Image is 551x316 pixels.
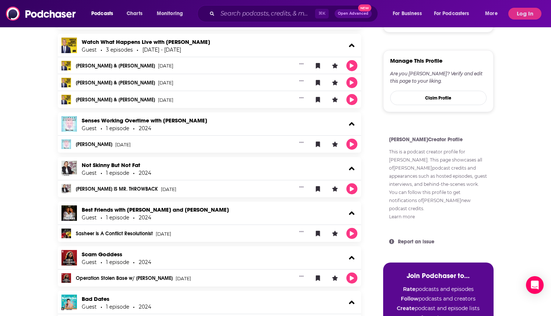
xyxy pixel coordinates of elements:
button: Play [346,60,357,71]
img: Scam Goddess [61,250,77,265]
button: Play [346,228,357,239]
button: open menu [388,8,431,20]
img: Mindy Kaling & Adam Pally [61,78,71,87]
button: Claim Profile [390,91,487,105]
button: Play [346,272,357,284]
strong: Create [397,305,415,312]
button: Bookmark Episode [312,228,324,239]
button: Play [346,183,357,194]
span: Open Advanced [338,12,368,15]
a: Sasheer Is A Conflict Resolutionist [76,231,153,236]
span: New [358,4,371,11]
a: Watch What Happens Live with Andy Cohen [82,38,210,45]
button: Leave a Rating [329,228,340,239]
button: Play [346,77,357,88]
span: [DATE] [115,142,131,147]
input: Search podcasts, credits, & more... [218,8,315,20]
a: Senses Working Overtime with David Cross [82,117,207,124]
div: Are you [PERSON_NAME]? Verify and edit this page to your liking. [390,70,487,85]
div: Guest 1 episode 2024 [82,215,151,220]
button: open menu [86,8,123,20]
button: Leave a Rating [329,183,340,194]
button: Open AdvancedNew [335,9,372,18]
img: Podchaser - Follow, Share and Rate Podcasts [6,7,77,21]
span: Monitoring [157,8,183,19]
img: Senses Working Overtime with David Cross [61,116,77,132]
button: open menu [480,8,507,20]
p: This is a podcast creator profile for . This page showcases all of [PERSON_NAME] podcast credits ... [389,148,488,221]
h3: Manage This Profile [390,57,442,64]
button: Show More Button [296,60,307,67]
span: [DATE] [158,97,173,103]
strong: Rate [403,286,416,292]
span: [DATE] [158,80,173,86]
button: Bookmark Episode [312,60,324,71]
span: ⌘ K [315,9,329,18]
li: podcasts and episodes [391,286,486,292]
a: [PERSON_NAME] IS MR. THROWBACK [76,187,158,192]
button: Bookmark Episode [312,272,324,284]
button: Bookmark Episode [312,139,324,150]
button: open menu [429,8,480,20]
li: podcast and episode lists [391,305,486,312]
button: open menu [152,8,193,20]
a: [PERSON_NAME] [76,142,112,147]
div: Guest 1 episode 2024 [82,170,151,176]
button: Bookmark Episode [312,77,324,88]
a: Charts [122,8,147,20]
span: Charts [127,8,142,19]
div: Guest 3 episodes [DATE] - [DATE] [82,47,181,53]
button: Leave a Rating [329,139,340,150]
button: Show More Button [296,77,307,84]
button: Report an issue [389,239,488,245]
button: Leave a Rating [329,77,340,88]
button: Leave a Rating [329,94,340,105]
strong: Follow [401,295,418,302]
div: Guest 1 episode 2024 [82,259,151,265]
button: Show More Button [296,183,307,191]
button: Bookmark Episode [312,183,324,194]
button: Bookmark Episode [312,94,324,105]
a: Best Friends with Nicole Byer and Sasheer Zamata [82,206,229,213]
img: Meredith Marks & Adam Pally [61,61,71,70]
span: For Podcasters [434,8,469,19]
img: Not Skinny But Not Fat [61,161,77,176]
button: Play [346,94,357,105]
a: Bad Dates [82,295,109,302]
span: [DATE] [176,276,191,281]
button: Leave a Rating [329,60,340,71]
img: Bad Dates [61,295,77,310]
img: Sasheer Is A Conflict Resolutionist [61,229,71,238]
span: Podcasts [91,8,113,19]
img: Adam Pally & Tom Sandoval [61,95,71,104]
div: Guest 1 episode 2024 [82,125,151,131]
a: [PERSON_NAME] & [PERSON_NAME] [76,97,155,103]
img: Best Friends with Nicole Byer and Sasheer Zamata [61,205,77,221]
a: [PERSON_NAME] & [PERSON_NAME] [76,80,155,86]
button: Leave a Rating [329,272,340,284]
a: [PERSON_NAME] [389,157,428,163]
img: Operation Stolen Base w/ Adam Pally [61,273,71,283]
div: Guest 1 episode 2024 [82,304,151,310]
button: Show More Button [296,228,307,235]
a: [PERSON_NAME] & [PERSON_NAME] [76,63,155,69]
span: For Business [393,8,422,19]
h3: Join Podchaser to... [391,271,486,280]
a: Show additional information [389,214,415,219]
img: Watch What Happens Live with Andy Cohen [61,38,77,53]
button: Show More Button [296,272,307,280]
span: [DATE] [158,63,173,69]
a: Scam Goddess [82,251,122,258]
div: Open Intercom Messenger [526,276,544,294]
button: Show More Button [296,94,307,101]
button: Play [346,139,357,150]
img: Adam Pally [61,139,71,149]
h4: [PERSON_NAME] Creator Profile [389,136,488,143]
span: [DATE] [156,231,171,236]
button: Show More Button [296,139,307,146]
button: Log In [508,8,541,20]
a: Not Skinny But Not Fat [82,162,140,169]
span: More [485,8,498,19]
a: Operation Stolen Base w/ [PERSON_NAME] [76,276,173,281]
